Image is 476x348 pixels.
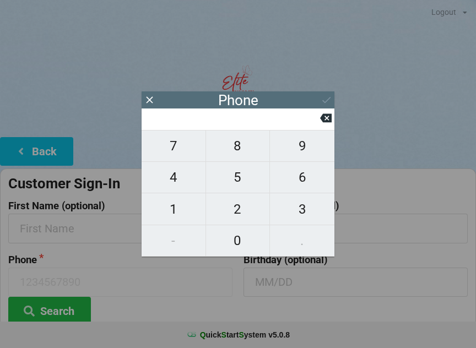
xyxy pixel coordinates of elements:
[206,193,271,225] button: 2
[142,166,205,189] span: 4
[270,162,334,193] button: 6
[142,198,205,221] span: 1
[142,162,206,193] button: 4
[270,193,334,225] button: 3
[206,130,271,162] button: 8
[142,130,206,162] button: 7
[206,134,270,157] span: 8
[218,95,258,106] div: Phone
[206,162,271,193] button: 5
[206,166,270,189] span: 5
[270,198,334,221] span: 3
[206,198,270,221] span: 2
[206,225,271,257] button: 0
[142,193,206,225] button: 1
[142,134,205,157] span: 7
[270,130,334,162] button: 9
[206,229,270,252] span: 0
[270,166,334,189] span: 6
[270,134,334,157] span: 9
